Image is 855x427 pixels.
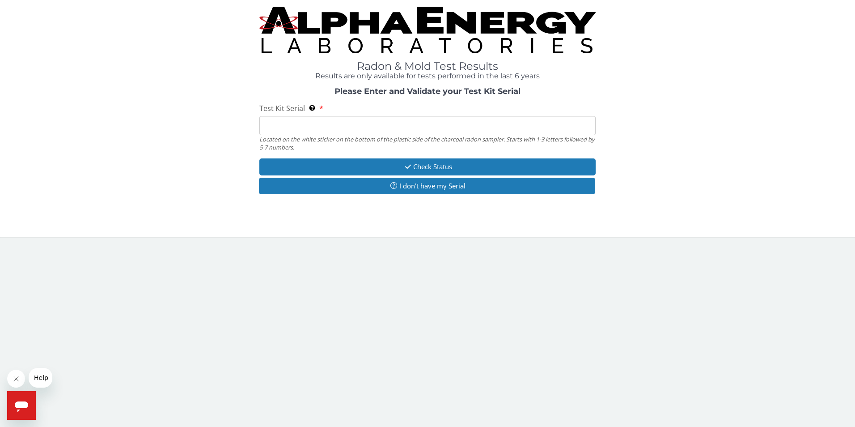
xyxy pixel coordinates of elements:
[259,135,596,152] div: Located on the white sticker on the bottom of the plastic side of the charcoal radon sampler. Sta...
[334,86,521,96] strong: Please Enter and Validate your Test Kit Serial
[259,60,596,72] h1: Radon & Mold Test Results
[29,368,52,388] iframe: Message from company
[259,7,596,53] img: TightCrop.jpg
[7,370,25,388] iframe: Close message
[7,391,36,420] iframe: Button to launch messaging window
[259,103,305,113] span: Test Kit Serial
[259,158,596,175] button: Check Status
[259,178,596,194] button: I don't have my Serial
[259,72,596,80] h4: Results are only available for tests performed in the last 6 years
